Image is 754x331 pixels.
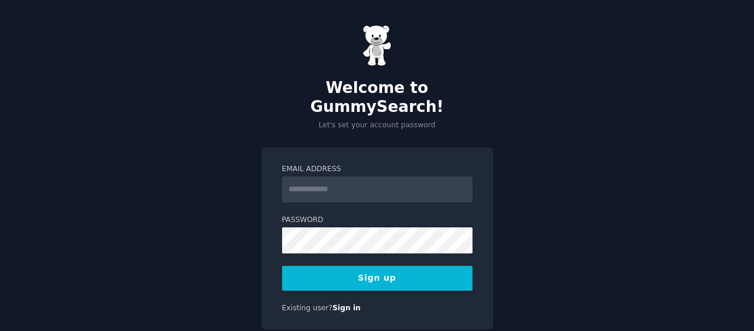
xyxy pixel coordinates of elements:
[332,304,361,312] a: Sign in
[363,25,392,66] img: Gummy Bear
[261,79,493,116] h2: Welcome to GummySearch!
[261,120,493,131] p: Let's set your account password
[282,304,333,312] span: Existing user?
[282,164,473,175] label: Email Address
[282,266,473,291] button: Sign up
[282,215,473,226] label: Password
